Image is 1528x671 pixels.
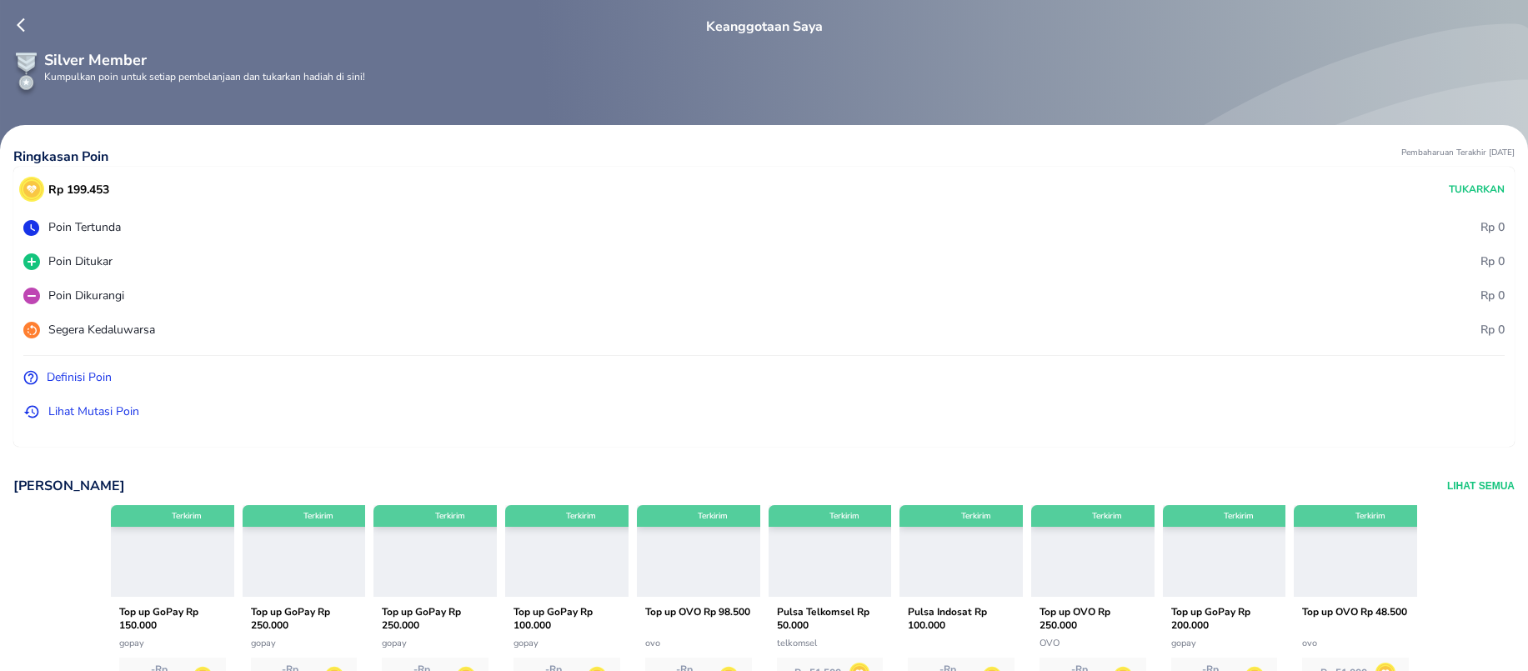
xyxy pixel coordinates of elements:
span: ovo [1302,637,1317,649]
p: Top up OVO Rp 48.500 [1302,605,1409,630]
p: Tukarkan [1449,182,1505,197]
p: Rp 0 [1480,321,1505,338]
span: gopay [1171,637,1196,649]
p: Terkirim [566,509,596,523]
p: Lihat Mutasi Poin [48,403,139,420]
span: untitled [908,637,939,649]
p: Kumpulkan poin untuk setiap pembelanjaan dan tukarkan hadiah di sini! [44,72,1515,82]
p: Terkirim [172,509,202,523]
p: Terkirim [1355,509,1385,523]
p: Definisi Poin [47,368,112,386]
p: Keanggotaan Saya [706,17,823,37]
span: gopay [251,637,276,649]
p: Pulsa Indosat Rp 100.000 [908,605,1014,630]
span: OVO [1040,637,1060,649]
p: Terkirim [1092,509,1122,523]
span: ovo [645,637,660,649]
p: Terkirim [961,509,991,523]
p: Top up GoPay Rp 250.000 [251,605,358,630]
p: [PERSON_NAME] [13,477,125,495]
p: Terkirim [303,509,333,523]
p: Top up GoPay Rp 250.000 [382,605,488,630]
p: Ringkasan Poin [13,147,108,167]
p: Top up GoPay Rp 100.000 [514,605,620,630]
p: Terkirim [698,509,728,523]
p: Top up GoPay Rp 150.000 [119,605,226,630]
p: Rp 0 [1480,218,1505,236]
p: Poin Ditukar [48,253,113,270]
p: Rp 0 [1480,253,1505,270]
p: Pembaharuan Terakhir [DATE] [1401,147,1515,167]
p: Poin Dikurangi [48,287,124,304]
button: Lihat Semua [1447,477,1515,495]
p: Rp 199.453 [48,181,109,198]
span: gopay [119,637,144,649]
p: Pulsa Telkomsel Rp 50.000 [777,605,884,630]
p: Terkirim [435,509,465,523]
p: Silver Member [44,49,1515,72]
p: Terkirim [829,509,859,523]
p: Terkirim [1224,509,1254,523]
p: Top up GoPay Rp 200.000 [1171,605,1278,630]
span: gopay [382,637,407,649]
p: Rp 0 [1480,287,1505,304]
p: Top up OVO Rp 98.500 [645,605,752,630]
p: Segera Kedaluwarsa [48,321,155,338]
span: telkomsel [777,637,817,649]
p: Top up OVO Rp 250.000 [1040,605,1146,630]
p: Poin Tertunda [48,218,121,236]
span: gopay [514,637,539,649]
